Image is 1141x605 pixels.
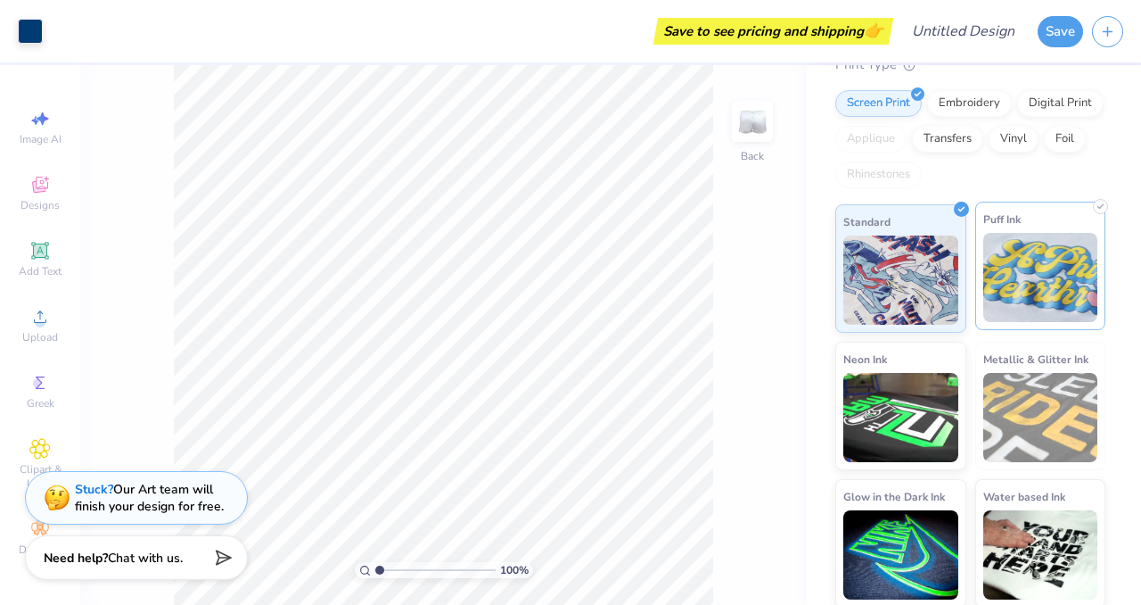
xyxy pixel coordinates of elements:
span: Image AI [20,132,62,146]
span: Designs [21,198,60,212]
input: Untitled Design [898,13,1029,49]
div: Embroidery [927,90,1012,117]
span: 100 % [500,562,529,578]
img: Puff Ink [983,233,1098,322]
div: Screen Print [835,90,922,117]
span: Clipart & logos [9,462,71,491]
div: Back [741,148,764,164]
span: 👉 [864,20,883,41]
div: Foil [1044,126,1086,153]
span: Neon Ink [843,350,887,369]
span: Standard [843,212,891,231]
span: Greek [27,396,54,410]
div: Save to see pricing and shipping [658,18,889,45]
div: Transfers [912,126,983,153]
img: Metallic & Glitter Ink [983,373,1098,462]
img: Glow in the Dark Ink [843,510,958,600]
div: Our Art team will finish your design for free. [75,481,224,515]
img: Standard [843,236,958,325]
strong: Stuck? [75,481,113,498]
span: Add Text [19,264,62,278]
img: Back [735,104,770,139]
div: Applique [835,126,907,153]
div: Rhinestones [835,162,922,188]
strong: Need help? [44,550,108,567]
img: Water based Ink [983,510,1098,600]
button: Save [1038,16,1083,47]
span: Puff Ink [983,210,1021,228]
span: Upload [22,330,58,344]
div: Digital Print [1017,90,1104,117]
img: Neon Ink [843,373,958,462]
span: Decorate [19,543,62,557]
span: Chat with us. [108,550,183,567]
span: Metallic & Glitter Ink [983,350,1088,369]
span: Glow in the Dark Ink [843,487,945,506]
div: Vinyl [989,126,1038,153]
span: Water based Ink [983,487,1065,506]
